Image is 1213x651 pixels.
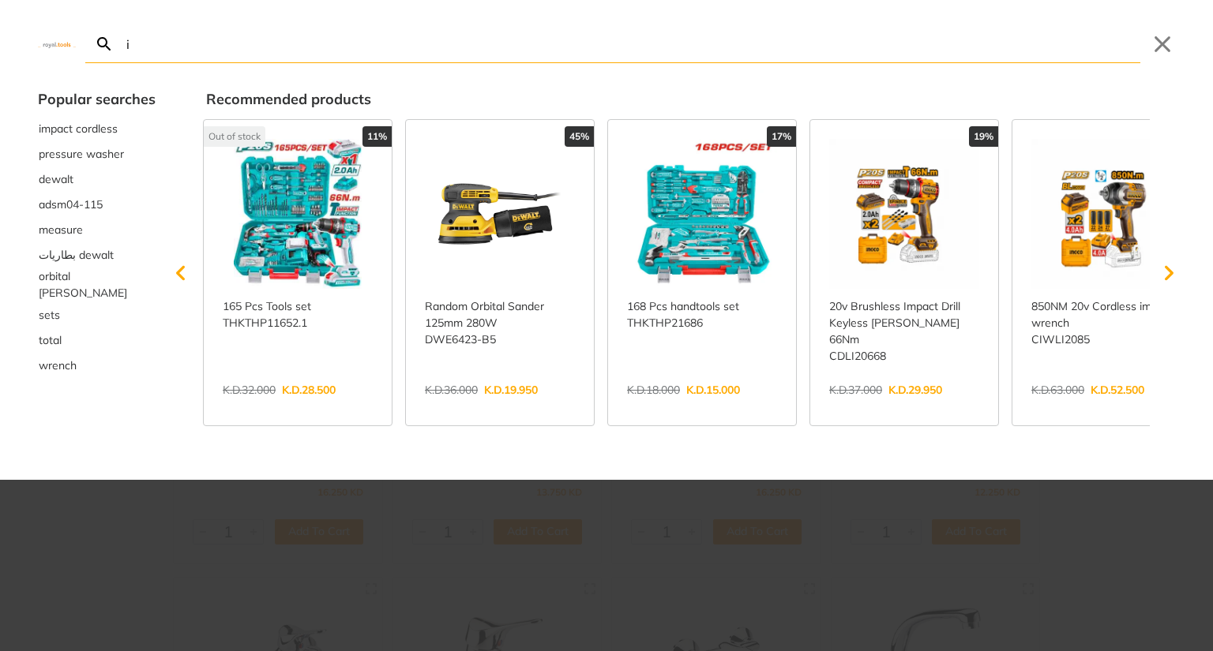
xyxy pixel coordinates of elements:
[38,217,156,242] div: Suggestion: measure
[95,35,114,54] svg: Search
[38,302,156,327] div: Suggestion: sets
[38,141,156,166] div: Suggestion: pressure washer
[38,353,156,378] button: Select suggestion: wrench
[1150,32,1175,57] button: Close
[362,126,392,147] div: 11%
[38,217,156,242] button: Select suggestion: measure
[206,88,1175,110] div: Recommended products
[39,196,103,213] span: adsm04-115
[39,332,62,349] span: total
[165,257,197,289] svg: Scroll left
[38,166,156,192] div: Suggestion: dewalt
[39,357,77,374] span: wrench
[39,171,73,188] span: dewalt
[39,307,60,324] span: sets
[565,126,594,147] div: 45%
[38,116,156,141] div: Suggestion: impact cordless
[38,116,156,141] button: Select suggestion: impact cordless
[39,268,155,301] span: orbital [PERSON_NAME]
[767,126,796,147] div: 17%
[38,327,156,353] button: Select suggestion: total
[123,25,1140,62] input: Search…
[39,121,118,137] span: impact cordless
[38,141,156,166] button: Select suggestion: pressure washer
[38,268,156,302] button: Select suggestion: orbital sande
[39,222,83,238] span: measure
[38,88,156,110] div: Popular searches
[38,268,156,302] div: Suggestion: orbital sande
[204,126,265,147] div: Out of stock
[38,327,156,353] div: Suggestion: total
[1153,257,1185,289] svg: Scroll right
[39,247,114,264] span: بطاريات dewalt
[38,40,76,47] img: Close
[39,146,124,163] span: pressure washer
[38,166,156,192] button: Select suggestion: dewalt
[38,242,156,268] button: Select suggestion: بطاريات dewalt
[969,126,998,147] div: 19%
[38,242,156,268] div: Suggestion: بطاريات dewalt
[38,192,156,217] button: Select suggestion: adsm04-115
[38,353,156,378] div: Suggestion: wrench
[38,302,156,327] button: Select suggestion: sets
[38,192,156,217] div: Suggestion: adsm04-115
